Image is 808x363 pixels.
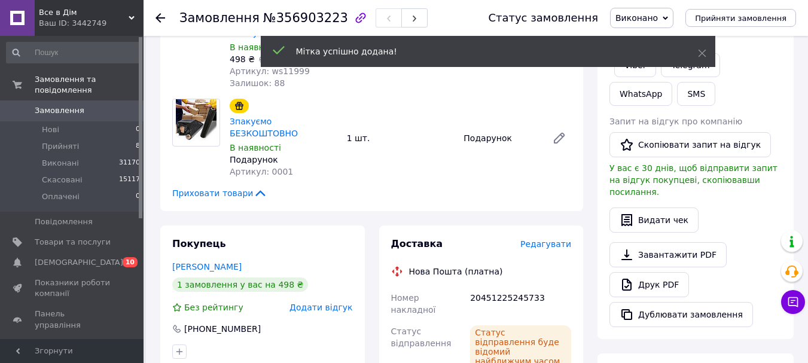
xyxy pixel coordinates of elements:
[781,290,805,314] button: Чат з покупцем
[136,124,140,135] span: 0
[609,82,672,106] a: WhatsApp
[289,303,352,312] span: Додати відгук
[609,132,771,157] button: Скопіювати запит на відгук
[39,18,144,29] div: Ваш ID: 3442749
[35,74,144,96] span: Замовлення та повідомлення
[42,158,79,169] span: Виконані
[609,163,777,197] span: У вас є 30 днів, щоб відправити запит на відгук покупцеві, скопіювавши посилання.
[615,13,658,23] span: Виконано
[609,242,727,267] a: Завантажити PDF
[172,187,267,199] span: Приховати товари
[391,293,436,315] span: Номер накладної
[230,154,337,166] div: Подарунок
[184,303,243,312] span: Без рейтингу
[119,175,140,185] span: 15117
[183,323,262,335] div: [PHONE_NUMBER]
[609,272,689,297] a: Друк PDF
[42,175,83,185] span: Скасовані
[230,117,298,138] a: Зпакуємо БЕЗКОШТОВНО
[119,158,140,169] span: 31170
[176,99,217,146] img: Зпакуємо БЕЗКОШТОВНО
[35,309,111,330] span: Панель управління
[230,42,281,52] span: В наявності
[123,257,138,267] span: 10
[172,277,308,292] div: 1 замовлення у вас на 498 ₴
[468,287,574,321] div: 20451225245733
[391,238,443,249] span: Доставка
[259,56,280,64] span: 908 ₴
[230,167,293,176] span: Артикул: 0001
[547,126,571,150] a: Редагувати
[296,45,668,57] div: Мітка успішно додана!
[230,78,285,88] span: Залишок: 88
[391,327,452,348] span: Статус відправлення
[342,130,459,147] div: 1 шт.
[172,238,226,249] span: Покупець
[685,9,796,27] button: Прийняти замовлення
[459,130,542,147] div: Подарунок
[677,82,715,106] button: SMS
[42,124,59,135] span: Нові
[6,42,141,63] input: Пошук
[695,14,786,23] span: Прийняти замовлення
[609,208,699,233] button: Видати чек
[172,262,242,272] a: [PERSON_NAME]
[230,54,255,64] span: 498 ₴
[609,117,742,126] span: Запит на відгук про компанію
[230,66,310,76] span: Артикул: ws11999
[42,191,80,202] span: Оплачені
[155,12,165,24] div: Повернутися назад
[230,143,281,152] span: В наявності
[488,12,598,24] div: Статус замовлення
[35,216,93,227] span: Повідомлення
[263,11,348,25] span: №356903223
[520,239,571,249] span: Редагувати
[179,11,260,25] span: Замовлення
[42,141,79,152] span: Прийняті
[406,266,506,277] div: Нова Пошта (платна)
[609,302,753,327] button: Дублювати замовлення
[35,257,123,268] span: [DEMOGRAPHIC_DATA]
[35,237,111,248] span: Товари та послуги
[35,277,111,299] span: Показники роботи компанії
[136,141,140,152] span: 8
[39,7,129,18] span: Все в Дім
[136,191,140,202] span: 0
[35,105,84,116] span: Замовлення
